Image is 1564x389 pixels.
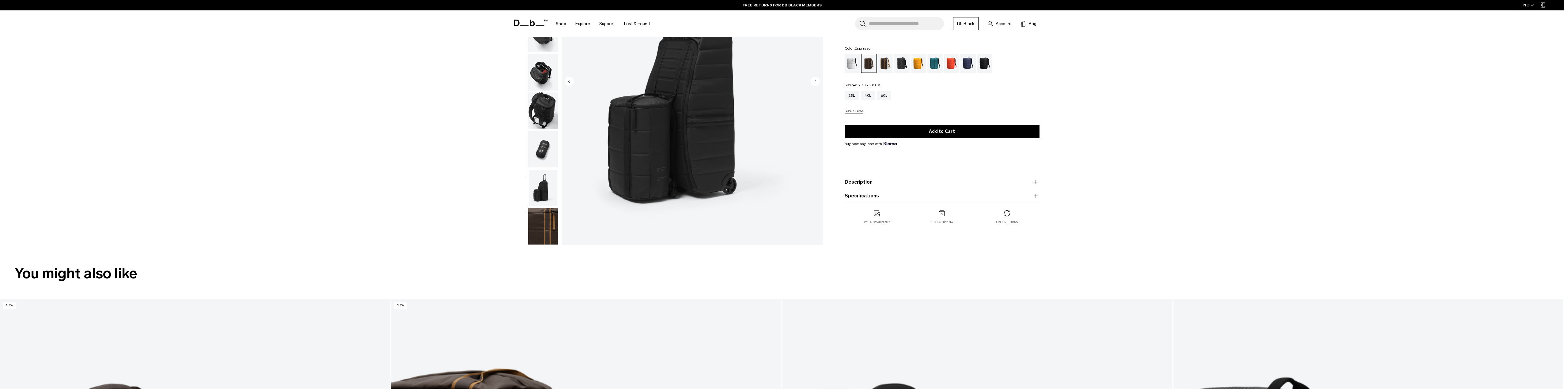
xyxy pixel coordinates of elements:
legend: Size: [845,83,881,87]
button: Previous slide [565,77,574,87]
img: {"height" => 20, "alt" => "Klarna"} [884,142,897,145]
a: Cappuccino [878,54,893,73]
a: Blue Hour [960,54,976,73]
a: 40L [861,91,875,100]
button: Description [845,178,1040,186]
span: 42 x 30 x 20 CM [853,83,881,87]
a: Account [988,20,1012,27]
a: White Out [845,54,860,73]
h2: You might also like [15,263,1549,284]
p: Free shipping [931,220,953,224]
button: Next slide [811,77,820,87]
span: Buy now pay later with [845,141,897,147]
p: Free returns [996,220,1018,224]
a: 25L [845,91,859,100]
a: Reflective Black [894,54,910,73]
a: Db Black [953,17,979,30]
a: Explore [575,13,590,35]
img: Roamer Duffel Pack 25L Espresso [528,54,558,91]
span: Account [996,21,1012,27]
legend: Color: [845,47,871,50]
a: Falu Red [944,54,959,73]
span: Bag [1029,21,1036,27]
a: Parhelion Orange [911,54,926,73]
button: Add to Cart [845,125,1040,138]
button: Specifications [845,192,1040,200]
span: Espresso [855,46,870,50]
nav: Main Navigation [551,10,654,37]
a: 60L [877,91,891,100]
a: FREE RETURNS FOR DB BLACK MEMBERS [743,2,822,8]
a: Black Out [977,54,992,73]
a: Support [599,13,615,35]
img: Roamer Duffel Pack 25L Espresso [528,131,558,167]
p: New [3,302,16,309]
button: Size Guide [845,109,863,114]
button: Roamer Duffel Pack 25L Espresso [528,92,558,129]
button: Bag [1021,20,1036,27]
a: Espresso [861,54,877,73]
p: 2 year warranty [864,220,890,224]
a: Shop [556,13,566,35]
img: Roamer Duffel Pack 25L Espresso [528,169,558,206]
a: Midnight Teal [927,54,943,73]
p: New [394,302,407,309]
img: Roamer Duffel Pack 25L Espresso [528,208,558,245]
img: Roamer Duffel Pack 25L Espresso [528,92,558,129]
a: Lost & Found [624,13,650,35]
